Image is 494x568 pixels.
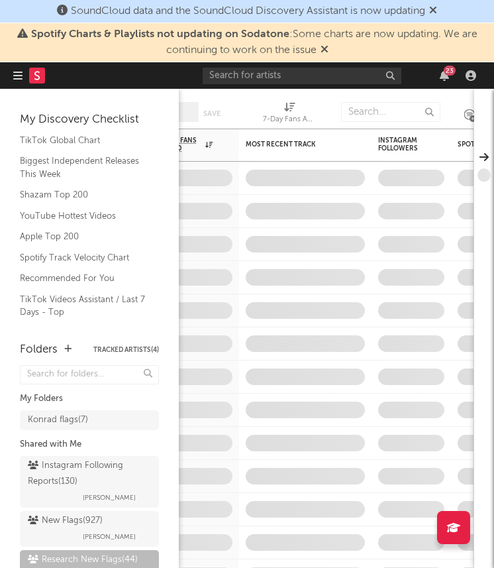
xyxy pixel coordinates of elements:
[31,29,289,40] span: Spotify Charts & Playlists not updating on Sodatone
[20,292,146,319] a: TikTok Videos Assistant / Last 7 Days - Top
[20,229,146,244] a: Apple Top 200
[20,456,159,508] a: Instagram Following Reports(130)[PERSON_NAME]
[20,437,159,453] div: Shared with Me
[341,102,440,122] input: Search...
[246,141,345,148] div: Most Recent Track
[203,68,401,84] input: Search for artists
[20,154,146,181] a: Biggest Independent Releases This Week
[263,95,316,134] div: 7-Day Fans Added (7-Day Fans Added)
[28,458,148,490] div: Instagram Following Reports ( 130 )
[20,511,159,547] a: New Flags(927)[PERSON_NAME]
[83,529,136,545] span: [PERSON_NAME]
[71,6,425,17] span: SoundCloud data and the SoundCloud Discovery Assistant is now updating
[20,188,146,202] a: Shazam Top 200
[31,29,477,56] span: : Some charts are now updating. We are continuing to work on the issue
[321,45,328,56] span: Dismiss
[93,347,159,353] button: Tracked Artists(4)
[20,251,146,265] a: Spotify Track Velocity Chart
[20,271,146,286] a: Recommended For You
[203,110,221,117] button: Save
[20,112,159,128] div: My Discovery Checklist
[20,365,159,384] input: Search for folders...
[378,137,424,152] div: Instagram Followers
[83,490,136,506] span: [PERSON_NAME]
[160,137,202,152] span: 7-Day Fans Added
[28,552,138,568] div: Research New Flags ( 44 )
[263,112,316,128] div: 7-Day Fans Added (7-Day Fans Added)
[28,412,88,428] div: Konrad flags ( 7 )
[20,342,58,358] div: Folders
[444,66,456,76] div: 23
[20,133,146,148] a: TikTok Global Chart
[440,70,449,81] button: 23
[429,6,437,17] span: Dismiss
[28,513,103,529] div: New Flags ( 927 )
[20,209,146,223] a: YouTube Hottest Videos
[20,410,159,430] a: Konrad flags(7)
[20,391,159,407] div: My Folders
